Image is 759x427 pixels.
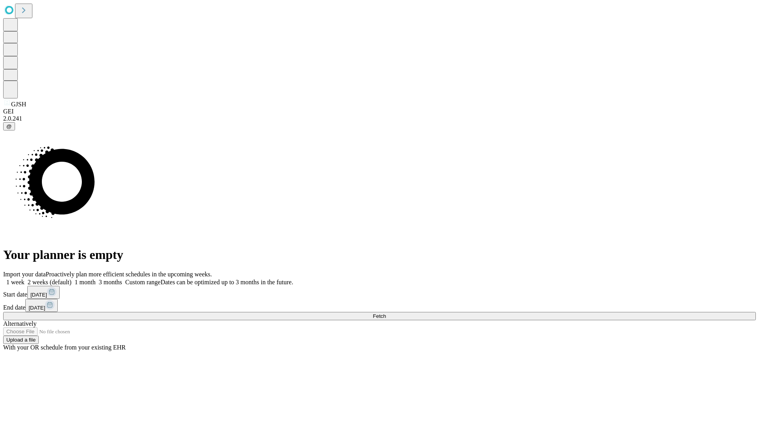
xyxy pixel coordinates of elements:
span: Alternatively [3,320,36,327]
span: Custom range [125,279,160,285]
button: Upload a file [3,336,39,344]
span: @ [6,123,12,129]
span: Fetch [373,313,386,319]
span: With your OR schedule from your existing EHR [3,344,126,351]
span: Dates can be optimized up to 3 months in the future. [160,279,293,285]
span: GJSH [11,101,26,108]
button: [DATE] [27,286,60,299]
span: [DATE] [30,292,47,298]
div: 2.0.241 [3,115,756,122]
div: End date [3,299,756,312]
span: Proactively plan more efficient schedules in the upcoming weeks. [46,271,212,278]
span: 3 months [99,279,122,285]
span: [DATE] [28,305,45,311]
button: @ [3,122,15,130]
span: 1 month [75,279,96,285]
button: Fetch [3,312,756,320]
span: Import your data [3,271,46,278]
button: [DATE] [25,299,58,312]
span: 2 weeks (default) [28,279,72,285]
h1: Your planner is empty [3,248,756,262]
div: GEI [3,108,756,115]
div: Start date [3,286,756,299]
span: 1 week [6,279,25,285]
